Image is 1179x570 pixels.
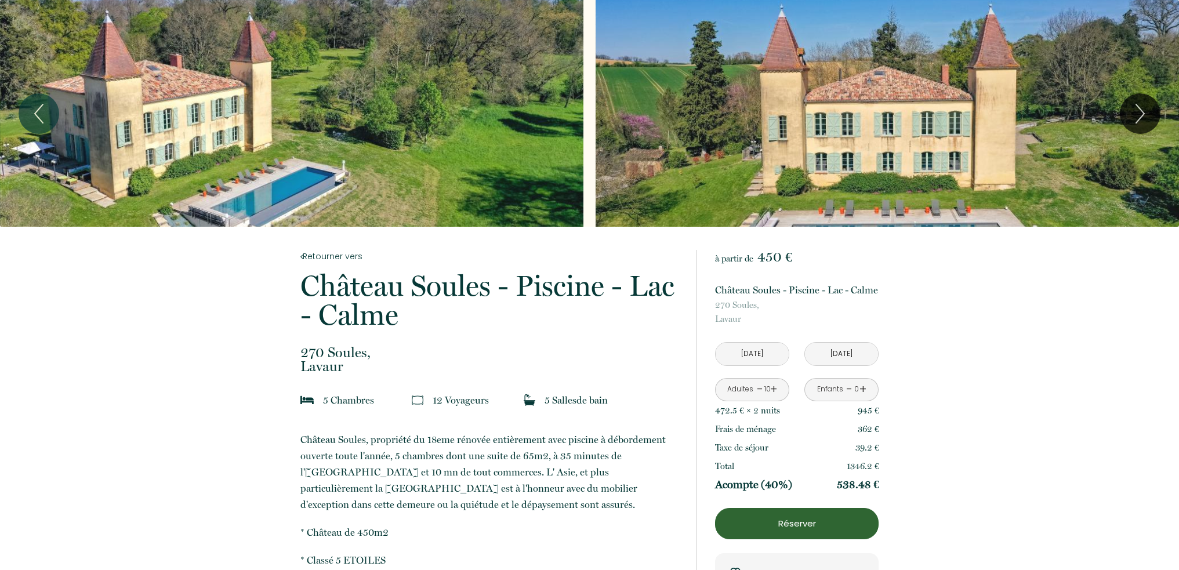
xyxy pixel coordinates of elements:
[837,478,879,492] p: 538.48 €
[715,441,768,455] p: Taxe de séjour
[719,517,875,531] p: Réserver
[805,343,878,365] input: Départ
[858,404,879,417] p: 945 €
[300,524,681,540] p: * Château de 450m2
[370,394,374,406] span: s
[715,508,879,539] button: Réserver
[1120,93,1160,134] button: Next
[715,298,879,326] p: Lavaur
[757,249,792,265] span: 450 €
[300,431,681,513] p: Château Soules, propriété du 18eme rénovée entièrement avec piscine à débordement ouverte toute l...
[19,93,59,134] button: Previous
[727,384,753,395] div: Adultes
[817,384,843,395] div: Enfants
[545,392,608,408] p: 5 Salle de bain
[858,422,879,436] p: 362 €
[300,250,681,263] a: Retourner vers
[485,394,489,406] span: s
[715,282,879,298] p: Château Soules - Piscine - Lac - Calme
[433,392,489,408] p: 12 Voyageur
[715,459,734,473] p: Total
[572,394,576,406] span: s
[300,271,681,329] p: Château Soules - Piscine - Lac - Calme
[715,422,776,436] p: Frais de ménage
[300,346,681,360] span: 270 Soules,
[764,384,770,395] div: 10
[715,298,879,312] span: 270 Soules,
[854,384,859,395] div: 0
[715,404,780,417] p: 472.5 € × 2 nuit
[715,478,792,492] p: Acompte (40%)
[715,253,753,264] span: à partir de
[859,380,866,398] a: +
[855,441,879,455] p: 39.2 €
[412,394,423,406] img: guests
[323,392,374,408] p: 5 Chambre
[777,405,780,416] span: s
[847,459,879,473] p: 1346.2 €
[757,380,763,398] a: -
[300,552,681,568] p: * Classé 5 ETOILES
[300,346,681,373] p: Lavaur
[716,343,789,365] input: Arrivée
[770,380,777,398] a: +
[846,380,852,398] a: -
